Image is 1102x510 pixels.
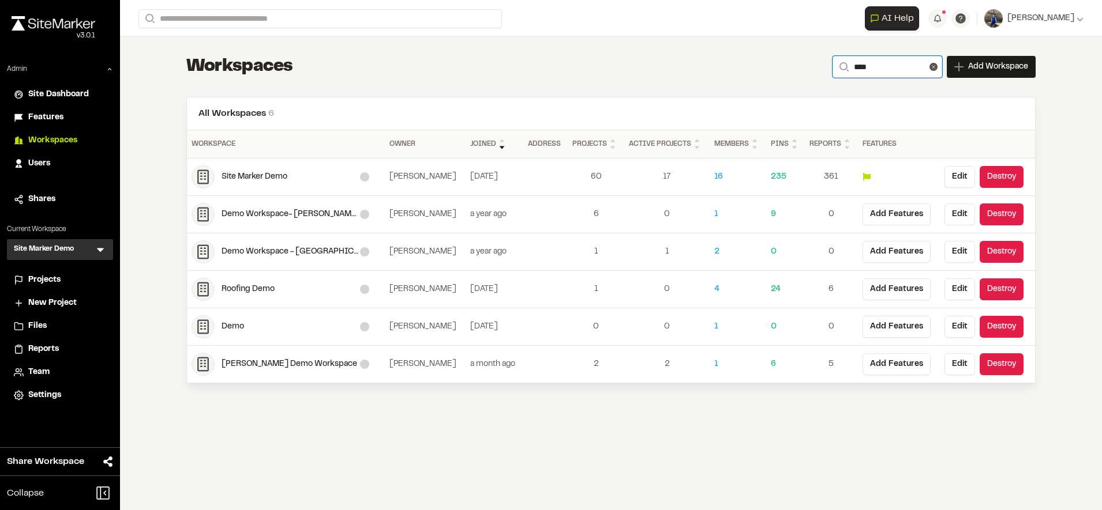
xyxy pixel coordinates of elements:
div: 2 [629,358,705,371]
div: [PERSON_NAME] [389,171,461,183]
button: Edit [944,203,975,225]
a: Site Marker Demo [192,165,380,188]
img: User [984,9,1003,28]
div: [PERSON_NAME] [389,320,461,333]
a: 1 [714,358,762,371]
div: December 2, 2024 11:30 AM GMT-3 [470,283,519,296]
a: Edit [944,316,975,338]
a: Files [14,320,106,333]
a: Workspaces [14,134,106,147]
div: June 18, 2024 3:43 PM GMT-3 [470,208,519,221]
button: Add Features [863,278,931,300]
span: AI Help [882,12,914,25]
a: 24 [771,283,800,296]
div: [PERSON_NAME] [389,358,461,371]
button: Destroy [980,203,1024,225]
div: 1 [572,283,620,296]
span: Team [28,366,50,379]
div: Site Marker Demo [222,171,360,183]
div: Members [714,137,762,151]
a: 2 [714,245,762,258]
button: Add Features [863,353,931,375]
a: Users [14,157,106,170]
a: Reports [14,343,106,356]
p: Admin [7,64,27,74]
a: 9 [771,208,800,221]
div: 4 [714,283,762,296]
div: 2 [572,358,620,371]
button: Add Features [863,316,931,338]
h2: All Workspaces [198,107,1024,120]
a: Demo Workspace- [PERSON_NAME] [192,203,380,226]
div: [PERSON_NAME] [389,283,461,296]
a: 0 [771,320,800,333]
a: Team [14,366,106,379]
span: Share Workspace [7,455,84,469]
a: 60 [572,171,620,183]
button: Edit [944,353,975,375]
a: 0 [629,320,705,333]
a: 0 [629,208,705,221]
span: Projects [28,274,61,286]
a: Settings [14,389,106,402]
span: Collapse [7,486,44,500]
div: [PERSON_NAME] [389,245,461,258]
div: 0 [809,245,853,258]
div: Owner [389,139,461,149]
span: Add Workspace [968,61,1028,73]
a: 16 [714,171,762,183]
a: 235 [771,171,800,183]
span: Shares [28,193,55,206]
span: Files [28,320,47,333]
div: July 29, 2025 4:02 PM GMT-3 [470,358,519,371]
a: New Project [14,297,106,309]
button: Clear text [929,63,938,71]
span: [PERSON_NAME] [1007,12,1074,25]
a: 1 [572,245,620,258]
a: 0 [809,320,853,333]
div: [PERSON_NAME] [389,208,461,221]
a: 6 [771,358,800,371]
a: Projects [14,274,106,286]
div: 1 [714,208,762,221]
div: Reports [809,137,853,151]
div: Oh geez...please don't... [12,31,95,41]
a: 0 [572,320,620,333]
a: Edit [944,166,975,188]
a: 1 [714,320,762,333]
div: Open AI Assistant [865,6,924,31]
a: Demo [192,315,380,338]
button: Destroy [980,241,1024,263]
a: 0 [771,245,800,258]
div: February 27, 2023 3:38 PM GMT-3 [470,171,519,183]
span: New Project [28,297,77,309]
span: Settings [28,389,61,402]
a: 6 [572,208,620,221]
span: 6 [268,109,274,118]
a: Roofing Demo [192,278,380,301]
div: No active subscription [360,210,369,219]
span: Users [28,157,50,170]
button: Destroy [980,278,1024,300]
button: Edit [944,278,975,300]
div: No active subscription [360,285,369,294]
button: Edit [944,241,975,263]
span: Reports [28,343,59,356]
span: Workspaces [28,134,77,147]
